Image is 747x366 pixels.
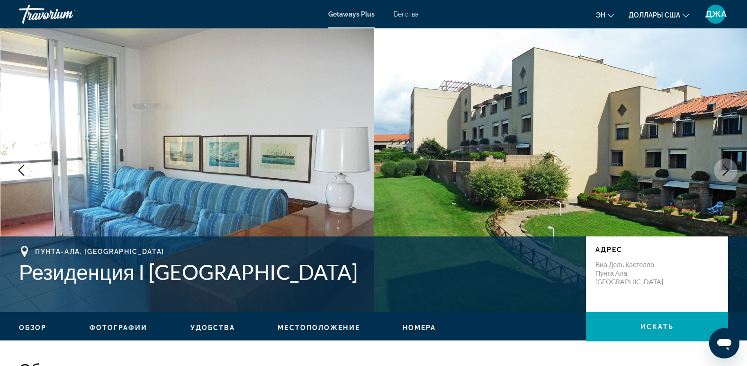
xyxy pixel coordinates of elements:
span: Искать [640,323,674,331]
button: Номера [403,323,436,332]
a: Getaways Plus [328,10,375,18]
span: эн [596,11,605,19]
button: Обзор [19,323,47,332]
button: Местоположение [278,323,360,332]
span: Доллары США [629,11,680,19]
button: Искать [586,312,728,341]
button: Предыдущее изображение [9,158,33,182]
span: ДЖА [705,9,727,19]
button: Изменить валюту [629,8,689,22]
p: Адрес [595,246,719,253]
p: Виа дель Кастелло Пунта Ала, [GEOGRAPHIC_DATA] [595,261,671,286]
a: Бегства [394,10,419,18]
button: Изменение языка [596,8,614,22]
span: Пунта-Ала, [GEOGRAPHIC_DATA] [35,248,164,255]
iframe: Кнопка запуска окна обмена сообщениями [709,328,739,358]
a: Травориум [19,2,114,26]
h1: Резиденция I [GEOGRAPHIC_DATA] [19,260,576,284]
button: Удобства [190,323,235,332]
button: Следующее изображение [714,158,738,182]
button: Фотографии [90,323,148,332]
button: Пользовательское меню [703,4,728,24]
